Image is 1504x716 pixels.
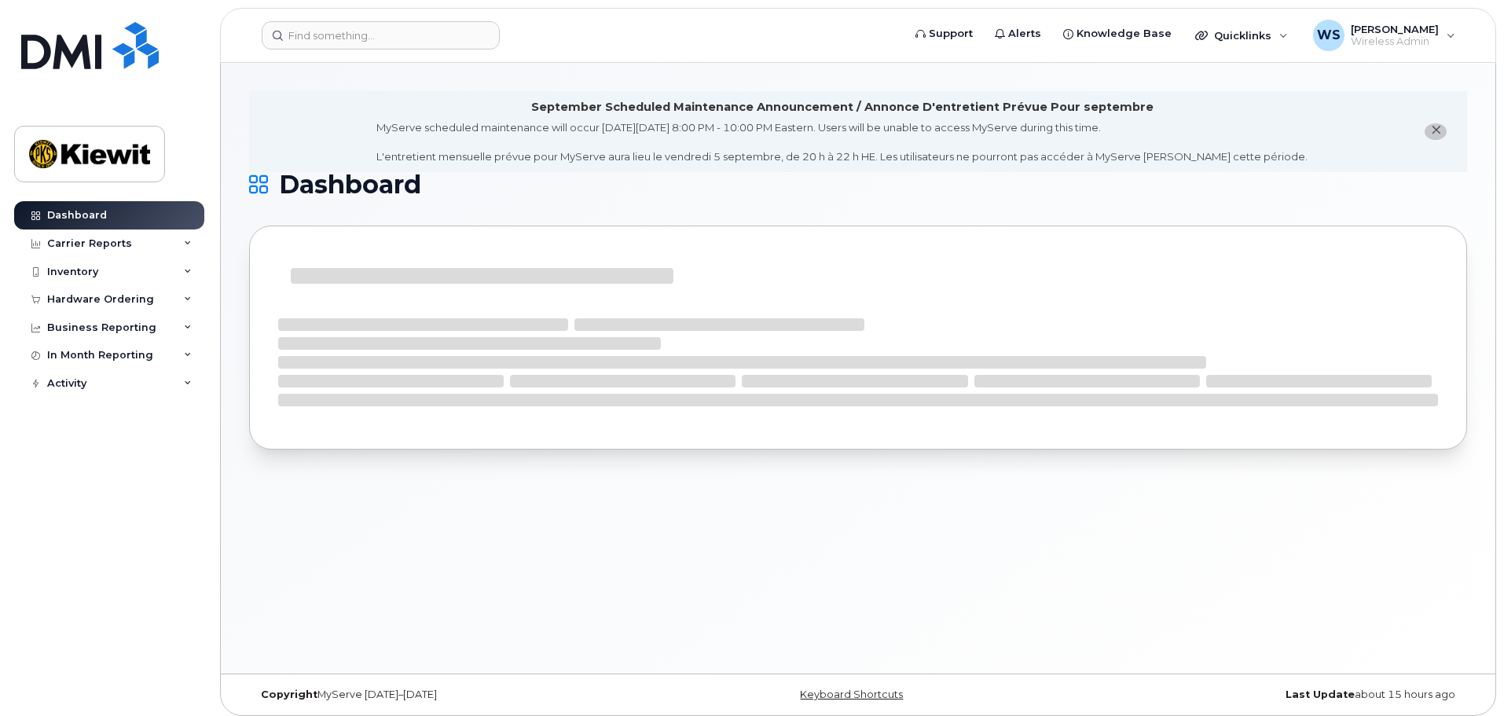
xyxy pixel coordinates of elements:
strong: Copyright [261,688,317,700]
strong: Last Update [1286,688,1355,700]
div: MyServe [DATE]–[DATE] [249,688,655,701]
div: about 15 hours ago [1061,688,1467,701]
div: September Scheduled Maintenance Announcement / Annonce D'entretient Prévue Pour septembre [531,99,1154,116]
button: close notification [1425,123,1447,140]
span: Dashboard [279,173,421,196]
a: Keyboard Shortcuts [800,688,903,700]
div: MyServe scheduled maintenance will occur [DATE][DATE] 8:00 PM - 10:00 PM Eastern. Users will be u... [376,120,1308,164]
